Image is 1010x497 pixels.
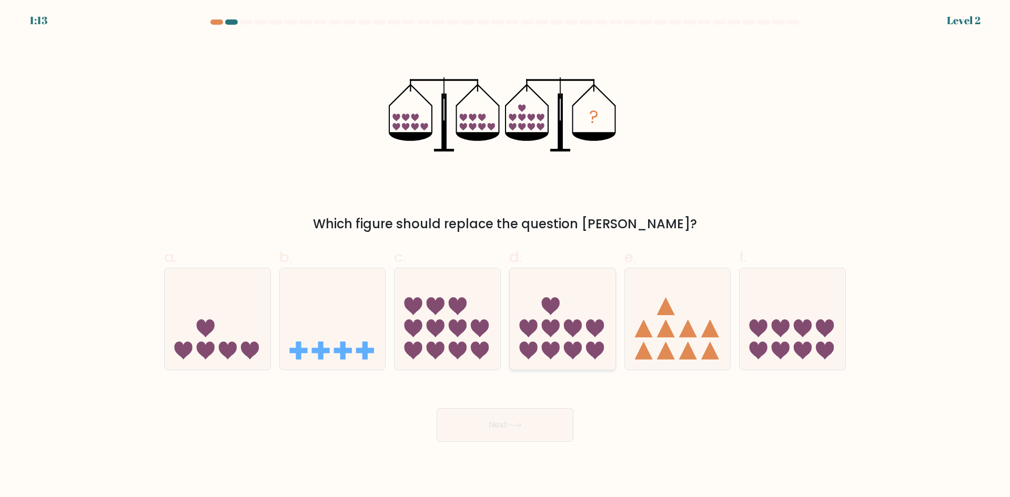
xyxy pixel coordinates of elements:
span: e. [624,247,636,267]
span: f. [739,247,746,267]
div: Level 2 [947,13,981,28]
div: 1:13 [29,13,47,28]
div: Which figure should replace the question [PERSON_NAME]? [170,215,840,234]
span: a. [164,247,177,267]
span: d. [509,247,522,267]
button: Next [437,408,573,442]
span: c. [394,247,406,267]
span: b. [279,247,292,267]
tspan: ? [589,105,599,129]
